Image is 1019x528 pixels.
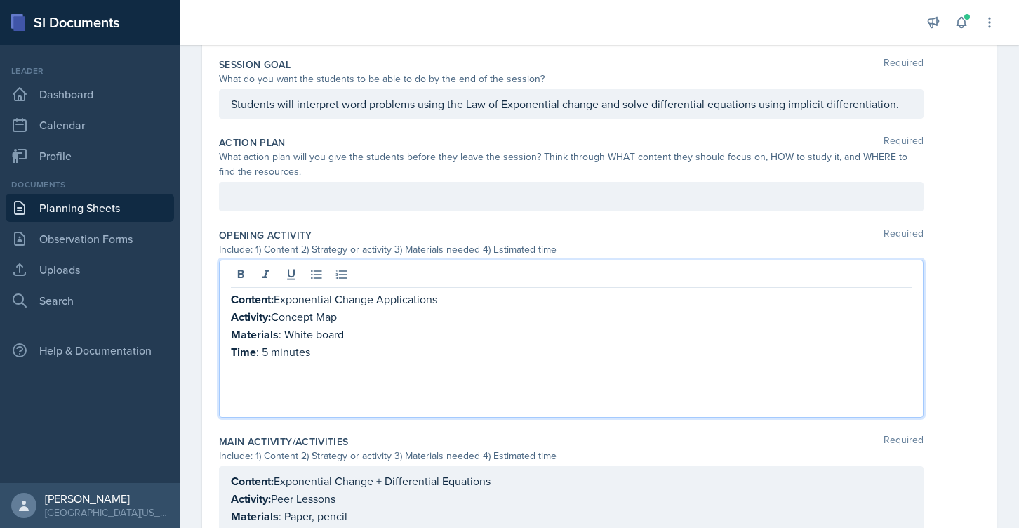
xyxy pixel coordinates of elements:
label: Opening Activity [219,228,312,242]
a: Profile [6,142,174,170]
p: : 5 minutes [231,343,912,361]
strong: Activity: [231,491,271,507]
strong: Content: [231,291,274,308]
span: Required [884,435,924,449]
a: Calendar [6,111,174,139]
span: Required [884,228,924,242]
a: Dashboard [6,80,174,108]
a: Search [6,286,174,315]
div: [GEOGRAPHIC_DATA][US_STATE] in [GEOGRAPHIC_DATA] [45,506,168,520]
p: Exponential Change Applications [231,291,912,308]
strong: Materials [231,326,279,343]
div: Help & Documentation [6,336,174,364]
strong: Time [231,344,256,360]
p: : White board [231,326,912,343]
p: Students will interpret word problems using the Law of Exponential change and solve differential ... [231,95,912,112]
div: What action plan will you give the students before they leave the session? Think through WHAT con... [219,150,924,179]
span: Required [884,58,924,72]
strong: Materials [231,508,279,524]
label: Action Plan [219,136,286,150]
div: Include: 1) Content 2) Strategy or activity 3) Materials needed 4) Estimated time [219,242,924,257]
strong: Content: [231,473,274,489]
div: Leader [6,65,174,77]
div: Include: 1) Content 2) Strategy or activity 3) Materials needed 4) Estimated time [219,449,924,463]
label: Session Goal [219,58,291,72]
div: [PERSON_NAME] [45,491,168,506]
p: Exponential Change + Differential Equations [231,473,912,490]
p: : Paper, pencil [231,508,912,525]
div: What do you want the students to be able to do by the end of the session? [219,72,924,86]
strong: Activity: [231,309,271,325]
div: Documents [6,178,174,191]
a: Planning Sheets [6,194,174,222]
a: Uploads [6,256,174,284]
a: Observation Forms [6,225,174,253]
span: Required [884,136,924,150]
p: Peer Lessons [231,490,912,508]
label: Main Activity/Activities [219,435,348,449]
p: Concept Map [231,308,912,326]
